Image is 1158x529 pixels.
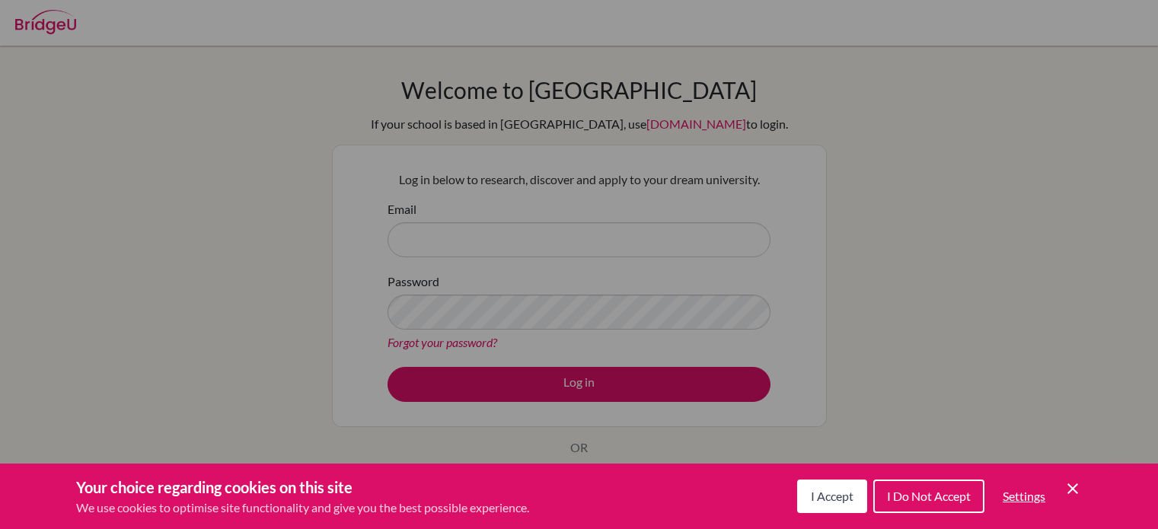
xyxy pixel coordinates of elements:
span: I Do Not Accept [887,489,971,503]
button: I Do Not Accept [873,480,984,513]
span: I Accept [811,489,853,503]
span: Settings [1003,489,1045,503]
p: We use cookies to optimise site functionality and give you the best possible experience. [76,499,529,517]
button: Save and close [1064,480,1082,498]
button: Settings [991,481,1058,511]
h3: Your choice regarding cookies on this site [76,476,529,499]
button: I Accept [797,480,867,513]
